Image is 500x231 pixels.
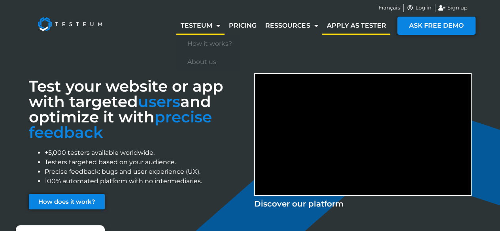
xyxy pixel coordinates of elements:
[45,148,246,158] li: +5,000 testers available worldwide.
[45,177,246,186] li: 100% automated platform with no intermediaries.
[261,17,322,35] a: Ressources
[397,17,475,35] a: ASK FREE DEMO
[176,35,240,71] ul: Testeum
[29,107,212,142] font: precise feedback
[379,4,400,12] a: Français
[176,53,240,71] a: About us
[445,4,468,12] span: Sign up
[413,4,432,12] span: Log in
[176,35,240,53] a: How it works?
[176,17,225,35] a: Testeum
[255,74,471,195] iframe: Discover Testeum
[409,23,464,29] span: ASK FREE DEMO
[45,158,246,167] li: Testers targeted based on your audience.
[176,17,390,35] nav: Menu
[225,17,261,35] a: Pricing
[45,167,246,177] li: Precise feedback: bugs and user experience (UX).
[38,199,95,205] span: How does it work?
[138,92,180,111] span: users
[322,17,390,35] a: Apply as tester
[407,4,432,12] a: Log in
[29,8,111,40] img: Testeum Logo - Application crowdtesting platform
[29,79,246,140] h3: Test your website or app with targeted and optimize it with
[438,4,468,12] a: Sign up
[254,198,472,210] p: Discover our platform
[29,194,105,209] a: How does it work?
